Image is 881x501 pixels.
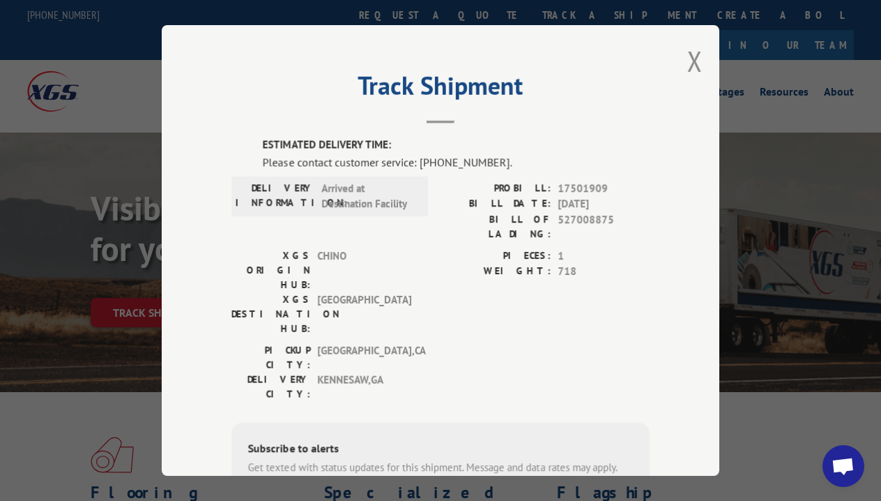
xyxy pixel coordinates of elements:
[441,248,551,264] label: PIECES:
[558,196,650,212] span: [DATE]
[248,459,633,491] div: Get texted with status updates for this shipment. Message and data rates may apply. Message frequ...
[231,372,310,401] label: DELIVERY CITY:
[263,137,650,154] label: ESTIMATED DELIVERY TIME:
[317,292,411,336] span: [GEOGRAPHIC_DATA]
[231,292,310,336] label: XGS DESTINATION HUB:
[558,248,650,264] span: 1
[558,264,650,280] span: 718
[441,180,551,196] label: PROBILL:
[321,180,415,211] span: Arrived at Destination Facility
[441,211,551,241] label: BILL OF LADING:
[236,180,314,211] label: DELIVERY INFORMATION:
[317,248,411,292] span: CHINO
[248,439,633,459] div: Subscribe to alerts
[263,153,650,170] div: Please contact customer service: [PHONE_NUMBER].
[558,180,650,196] span: 17501909
[441,264,551,280] label: WEIGHT:
[687,43,702,80] button: Close modal
[822,445,864,487] div: Open chat
[558,211,650,241] span: 527008875
[317,343,411,372] span: [GEOGRAPHIC_DATA] , CA
[317,372,411,401] span: KENNESAW , GA
[231,76,650,103] h2: Track Shipment
[441,196,551,212] label: BILL DATE:
[231,248,310,292] label: XGS ORIGIN HUB:
[231,343,310,372] label: PICKUP CITY:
